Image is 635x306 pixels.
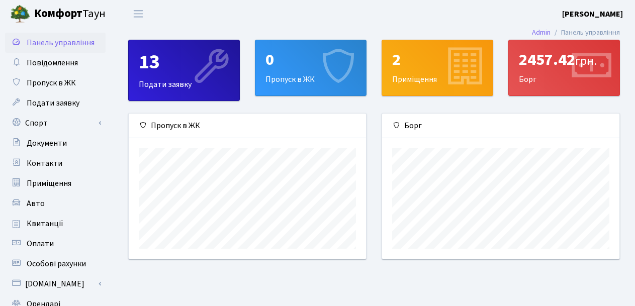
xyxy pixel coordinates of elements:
a: Авто [5,193,106,214]
a: Особові рахунки [5,254,106,274]
span: Подати заявку [27,97,79,109]
a: Пропуск в ЖК [5,73,106,93]
a: [DOMAIN_NAME] [5,274,106,294]
b: Комфорт [34,6,82,22]
div: Борг [382,114,619,138]
a: 2Приміщення [382,40,493,96]
b: [PERSON_NAME] [562,9,623,20]
div: Подати заявку [129,40,239,100]
div: 2 [392,50,483,69]
span: Оплати [27,238,54,249]
a: Оплати [5,234,106,254]
div: Борг [509,40,619,95]
span: Контакти [27,158,62,169]
div: 0 [265,50,356,69]
a: Панель управління [5,33,106,53]
a: Квитанції [5,214,106,234]
span: Пропуск в ЖК [27,77,76,88]
img: logo.png [10,4,30,24]
span: Таун [34,6,106,23]
span: Документи [27,138,67,149]
nav: breadcrumb [517,22,635,43]
a: Спорт [5,113,106,133]
a: [PERSON_NAME] [562,8,623,20]
div: 2457.42 [519,50,609,69]
span: Повідомлення [27,57,78,68]
button: Переключити навігацію [126,6,151,22]
li: Панель управління [551,27,620,38]
span: Панель управління [27,37,95,48]
div: 13 [139,50,229,74]
a: 13Подати заявку [128,40,240,101]
span: Приміщення [27,178,71,189]
a: Подати заявку [5,93,106,113]
a: 0Пропуск в ЖК [255,40,367,96]
a: Повідомлення [5,53,106,73]
div: Пропуск в ЖК [255,40,366,95]
a: Admin [532,27,551,38]
div: Приміщення [382,40,493,95]
span: Авто [27,198,45,209]
a: Документи [5,133,106,153]
a: Контакти [5,153,106,173]
div: Пропуск в ЖК [129,114,366,138]
a: Приміщення [5,173,106,193]
span: Квитанції [27,218,63,229]
span: Особові рахунки [27,258,86,269]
